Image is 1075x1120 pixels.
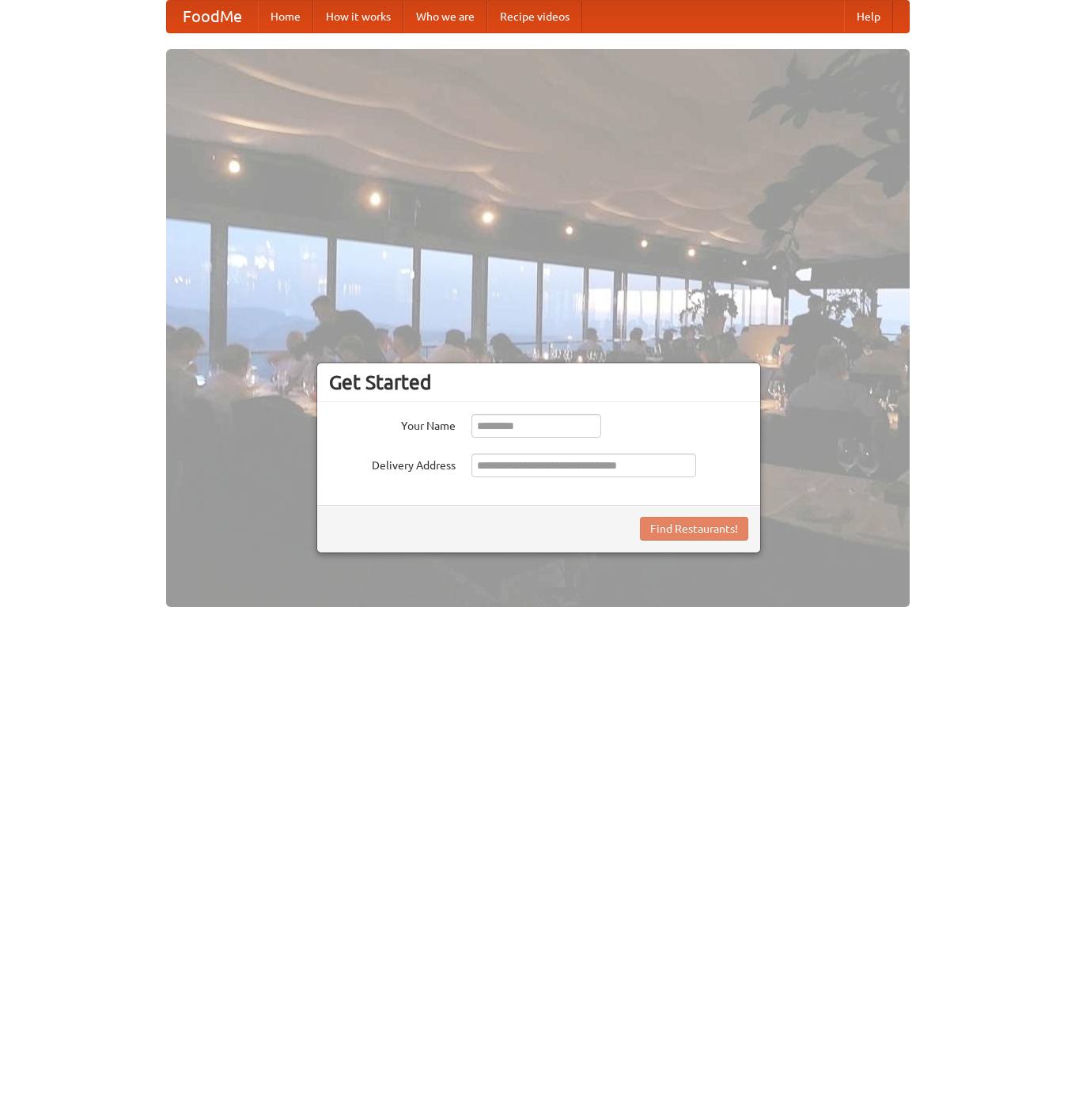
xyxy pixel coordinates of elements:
[329,454,456,473] label: Delivery Address
[329,414,456,434] label: Your Name
[487,1,582,32] a: Recipe videos
[329,370,748,394] h3: Get Started
[167,1,258,32] a: FoodMe
[258,1,313,32] a: Home
[313,1,403,32] a: How it works
[640,517,748,541] button: Find Restaurants!
[844,1,893,32] a: Help
[403,1,487,32] a: Who we are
